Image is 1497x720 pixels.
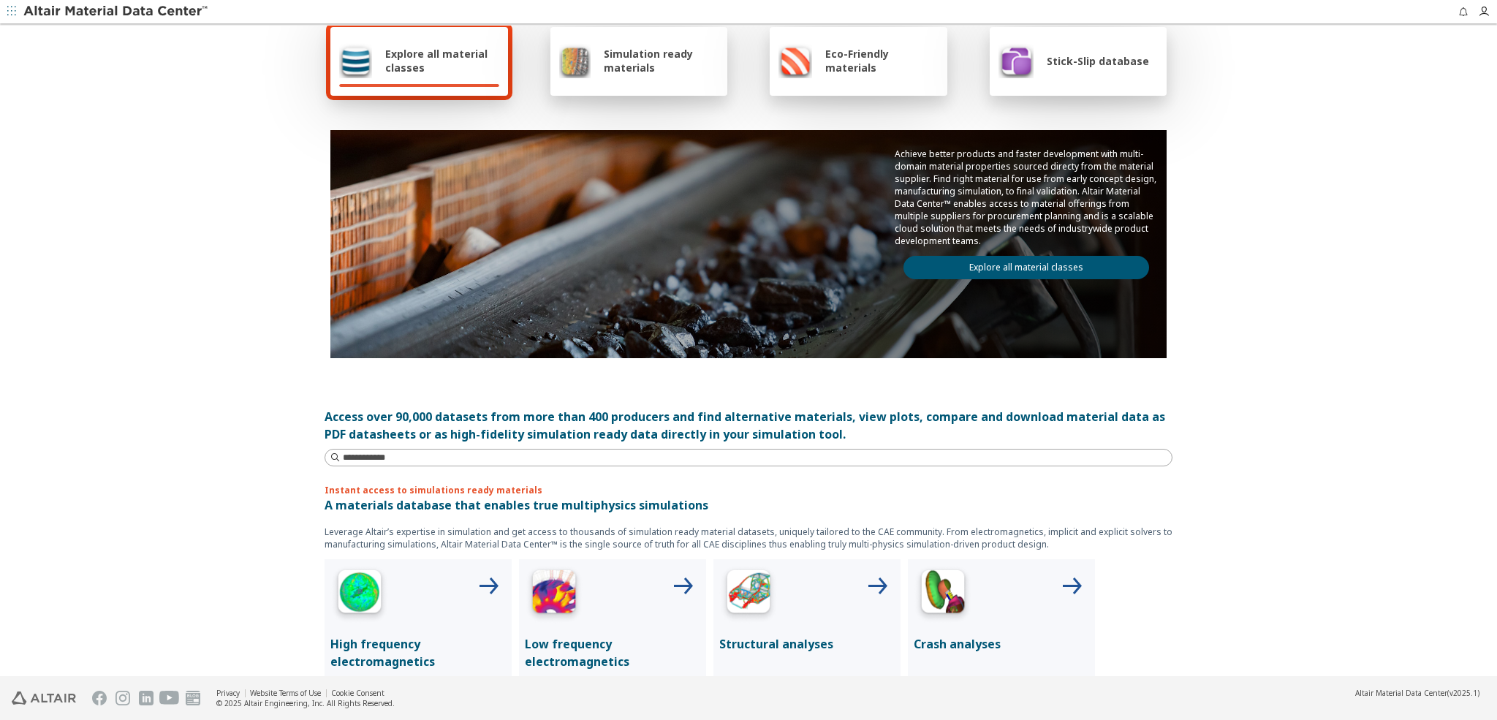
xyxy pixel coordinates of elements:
a: Privacy [216,688,240,698]
img: Structural Analyses Icon [719,565,778,624]
p: High frequency electromagnetics [330,635,506,670]
p: Low frequency electromagnetics [525,635,700,670]
img: Eco-Friendly materials [778,43,812,78]
p: A materials database that enables true multiphysics simulations [325,496,1172,514]
span: Eco-Friendly materials [825,47,938,75]
img: Stick-Slip database [998,43,1034,78]
a: Explore all material classes [903,256,1149,279]
div: © 2025 Altair Engineering, Inc. All Rights Reserved. [216,698,395,708]
img: High Frequency Icon [330,565,389,624]
p: Structural analyses [719,635,895,653]
img: Crash Analyses Icon [914,565,972,624]
img: Altair Engineering [12,691,76,705]
span: Altair Material Data Center [1355,688,1447,698]
img: Explore all material classes [339,43,372,78]
img: Simulation ready materials [559,43,591,78]
a: Cookie Consent [331,688,384,698]
span: Simulation ready materials [604,47,719,75]
p: Crash analyses [914,635,1089,653]
div: Access over 90,000 datasets from more than 400 producers and find alternative materials, view plo... [325,408,1172,443]
span: Explore all material classes [385,47,499,75]
p: Achieve better products and faster development with multi-domain material properties sourced dire... [895,148,1158,247]
img: Low Frequency Icon [525,565,583,624]
div: (v2025.1) [1355,688,1479,698]
p: Instant access to simulations ready materials [325,484,1172,496]
a: Website Terms of Use [250,688,321,698]
img: Altair Material Data Center [23,4,210,19]
p: Leverage Altair’s expertise in simulation and get access to thousands of simulation ready materia... [325,526,1172,550]
span: Stick-Slip database [1047,54,1149,68]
